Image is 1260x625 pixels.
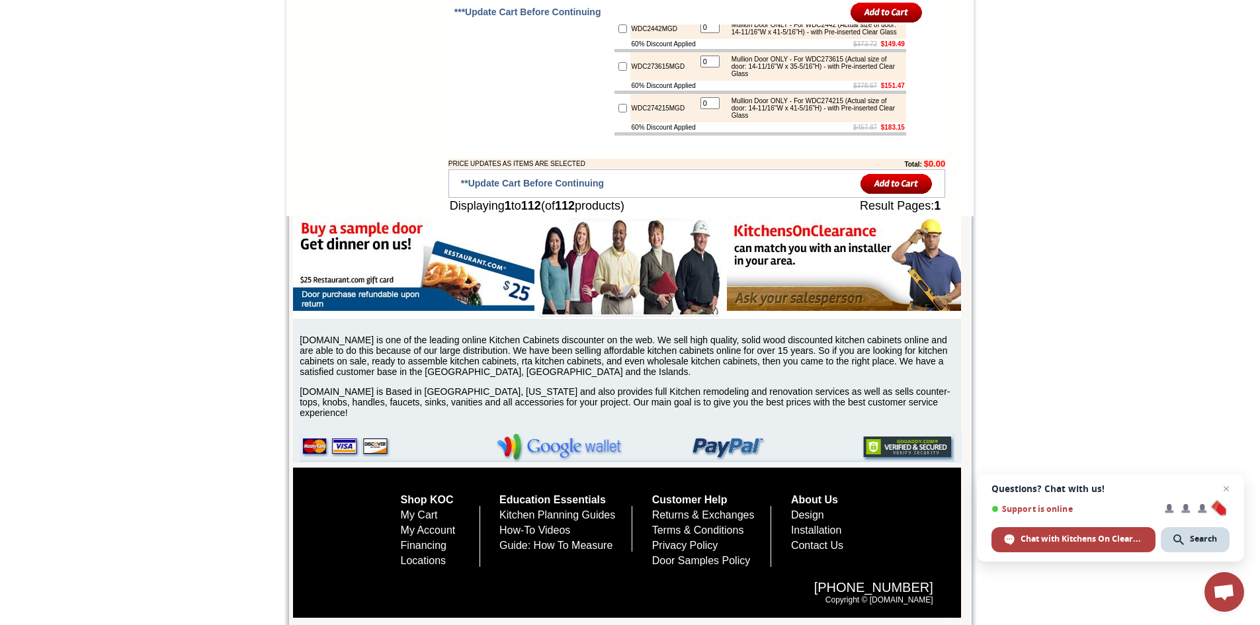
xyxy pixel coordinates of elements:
b: $149.49 [881,40,905,48]
a: Design [791,509,824,521]
a: My Account [401,524,456,536]
span: **Update Cart Before Continuing [461,178,604,188]
b: $151.47 [881,82,905,89]
p: [DOMAIN_NAME] is one of the leading online Kitchen Cabinets discounter on the web. We sell high q... [300,335,961,377]
span: ***Update Cart Before Continuing [454,7,601,17]
td: WDC273615MGD [630,52,697,81]
img: pdf.png [2,3,13,14]
div: Copyright © [DOMAIN_NAME] [325,567,946,618]
a: Locations [401,555,446,566]
a: Contact Us [791,540,843,551]
div: Mullion Door ONLY - For WDC274215 (Actual size of door: 14-11/16"W x 41-5/16"H) - with Pre-insert... [725,97,903,119]
a: Education Essentials [499,494,606,505]
span: Chat with Kitchens On Clearance [1021,533,1143,545]
td: WDC2442MGD [630,18,697,39]
td: 60% Discount Applied [630,39,697,49]
b: 112 [521,199,541,212]
a: Guide: How To Measure [499,540,612,551]
td: [PERSON_NAME] Blue Shaker [227,60,267,75]
h5: Customer Help [652,494,772,506]
img: spacer.gif [69,37,71,38]
td: Bellmonte Maple [191,60,225,73]
b: $183.15 [881,124,905,131]
b: Total: [904,161,921,168]
img: spacer.gif [112,37,114,38]
a: Shop KOC [401,494,454,505]
td: Result Pages: [782,198,946,214]
span: Search [1190,533,1217,545]
td: WDC274215MGD [630,94,697,122]
a: Privacy Policy [652,540,718,551]
a: Kitchen Planning Guides [499,509,615,521]
span: Close chat [1218,481,1234,497]
td: PRICE UPDATES AS ITEMS ARE SELECTED [448,159,831,169]
a: How-To Videos [499,524,570,536]
a: Installation [791,524,842,536]
a: My Cart [401,509,438,521]
b: Price Sheet View in PDF Format [15,5,107,13]
img: spacer.gif [34,37,36,38]
td: Displaying to (of products) [448,198,782,214]
td: [PERSON_NAME] White Shaker [114,60,154,75]
div: Mullion Door ONLY - For WDC273615 (Actual size of door: 14-11/16"W x 35-5/16"H) - with Pre-insert... [725,56,903,77]
a: Terms & Conditions [652,524,744,536]
td: Beachwood Oak Shaker [155,60,189,75]
p: [DOMAIN_NAME] is Based in [GEOGRAPHIC_DATA], [US_STATE] and also provides full Kitchen remodeling... [300,386,961,418]
a: About Us [791,494,838,505]
s: $457.87 [853,124,877,131]
s: $373.72 [853,40,877,48]
span: Support is online [991,504,1155,514]
td: [PERSON_NAME] Yellow Walnut [71,60,112,75]
div: Search [1161,527,1230,552]
a: Returns & Exchanges [652,509,755,521]
b: 112 [555,199,575,212]
div: Mullion Door ONLY - For WDC2442 (Actual size of door: 14-11/16"W x 41-5/16"H) - with Pre-inserted... [725,21,903,36]
a: Financing [401,540,446,551]
input: Add to Cart [851,1,923,23]
span: Questions? Chat with us! [991,483,1230,494]
b: $0.00 [924,159,946,169]
div: Open chat [1204,572,1244,612]
a: Door Samples Policy [652,555,751,566]
td: Alabaster Shaker [36,60,69,73]
b: 1 [505,199,511,212]
img: spacer.gif [189,37,191,38]
td: 60% Discount Applied [630,122,697,132]
img: spacer.gif [153,37,155,38]
div: Chat with Kitchens On Clearance [991,527,1155,552]
s: $378.67 [853,82,877,89]
b: 1 [934,199,941,212]
input: Add to Cart [861,173,933,194]
img: spacer.gif [225,37,227,38]
td: 60% Discount Applied [630,81,697,91]
a: Price Sheet View in PDF Format [15,2,107,13]
span: [PHONE_NUMBER] [338,580,933,595]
